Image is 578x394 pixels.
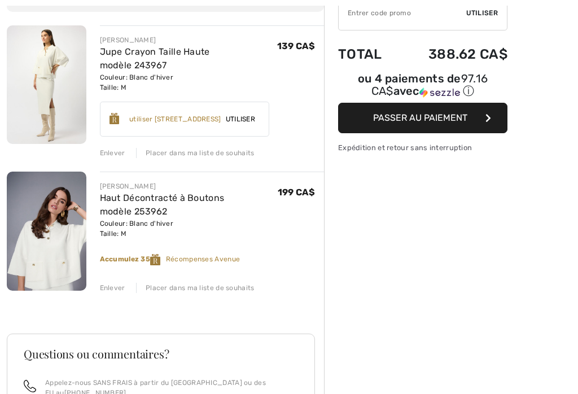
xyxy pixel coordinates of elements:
[338,73,507,103] div: ou 4 paiements de97.16 CA$avecSezzle Cliquez pour en savoir plus sur Sezzle
[371,72,488,98] span: 97.16 CA$
[100,148,125,158] div: Enlever
[136,148,255,158] div: Placer dans ma liste de souhaits
[100,181,278,191] div: [PERSON_NAME]
[466,8,498,18] span: Utiliser
[100,255,166,263] strong: Accumulez 35
[100,46,210,71] a: Jupe Crayon Taille Haute modèle 243967
[338,35,399,73] td: Total
[24,348,298,360] h3: Questions ou commentaires?
[100,218,278,239] div: Couleur: Blanc d'hiver Taille: M
[129,114,221,124] div: utiliser [STREET_ADDRESS]
[136,283,255,293] div: Placer dans ma liste de souhaits
[419,87,460,98] img: Sezzle
[221,114,260,124] span: Utiliser
[100,35,277,45] div: [PERSON_NAME]
[100,72,277,93] div: Couleur: Blanc d'hiver Taille: M
[7,25,86,144] img: Jupe Crayon Taille Haute modèle 243967
[338,73,507,99] div: ou 4 paiements de avec
[277,41,315,51] span: 139 CA$
[7,172,86,291] img: Haut Décontracté à Boutons modèle 253962
[110,113,120,124] img: Reward-Logo.svg
[24,380,36,392] img: call
[373,112,467,123] span: Passer au paiement
[338,142,507,153] div: Expédition et retour sans interruption
[150,254,160,265] img: Reward-Logo.svg
[278,187,315,198] span: 199 CA$
[100,283,125,293] div: Enlever
[100,192,225,217] a: Haut Décontracté à Boutons modèle 253962
[399,35,507,73] td: 388.62 CA$
[338,103,507,133] button: Passer au paiement
[100,254,325,265] div: Récompenses Avenue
